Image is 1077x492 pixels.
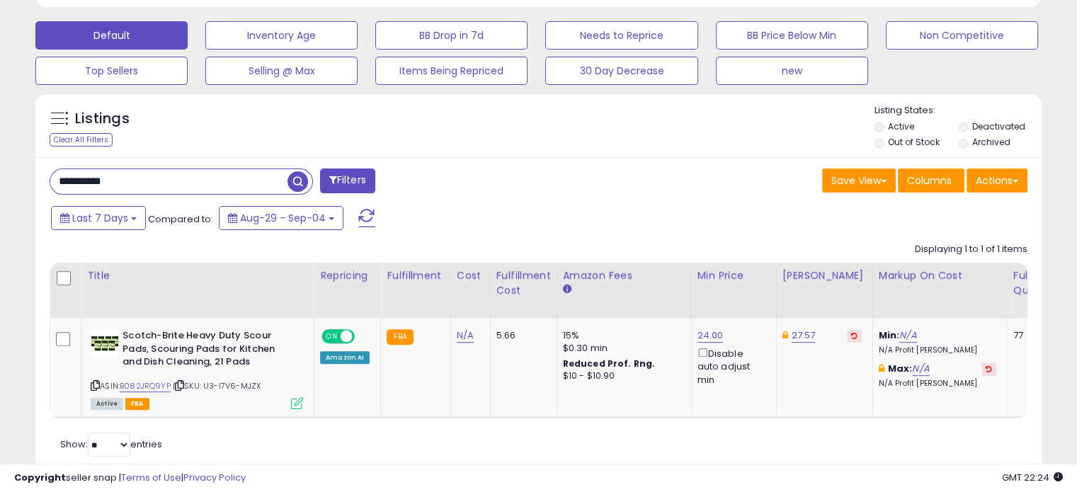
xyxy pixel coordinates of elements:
p: N/A Profit [PERSON_NAME] [879,379,996,389]
button: Items Being Repriced [375,57,528,85]
span: Compared to: [148,212,213,226]
div: Fulfillable Quantity [1013,268,1062,298]
button: new [716,57,868,85]
strong: Copyright [14,471,66,484]
span: ON [323,331,341,343]
label: Deactivated [971,120,1025,132]
span: Aug-29 - Sep-04 [240,211,326,225]
button: BB Drop in 7d [375,21,528,50]
a: N/A [457,328,474,343]
button: Inventory Age [205,21,358,50]
a: Terms of Use [121,471,181,484]
span: Last 7 Days [72,211,128,225]
div: 15% [563,329,680,342]
th: The percentage added to the cost of goods (COGS) that forms the calculator for Min & Max prices. [872,263,1007,319]
div: 5.66 [496,329,546,342]
button: Top Sellers [35,57,188,85]
button: BB Price Below Min [716,21,868,50]
div: Title [87,268,308,283]
div: ASIN: [91,329,303,408]
span: OFF [353,331,375,343]
button: Filters [320,168,375,193]
button: 30 Day Decrease [545,57,697,85]
h5: Listings [75,109,130,129]
p: Listing States: [874,104,1042,118]
b: Reduced Prof. Rng. [563,357,656,370]
span: Columns [907,173,952,188]
button: Actions [967,168,1027,193]
div: Markup on Cost [879,268,1001,283]
a: B082JRQ9YP [120,380,171,392]
div: Fulfillment [387,268,444,283]
div: Amazon AI [320,351,370,364]
div: Displaying 1 to 1 of 1 items [915,243,1027,256]
span: 2025-09-12 22:24 GMT [1002,471,1063,484]
a: N/A [899,328,916,343]
b: Min: [879,328,900,342]
label: Archived [971,136,1010,148]
button: Non Competitive [886,21,1038,50]
small: FBA [387,329,413,345]
div: Fulfillment Cost [496,268,551,298]
div: $0.30 min [563,342,680,355]
button: Selling @ Max [205,57,358,85]
button: Default [35,21,188,50]
small: Amazon Fees. [563,283,571,296]
span: | SKU: U3-I7V6-MJZX [173,380,261,391]
p: N/A Profit [PERSON_NAME] [879,345,996,355]
button: Needs to Reprice [545,21,697,50]
div: Cost [457,268,484,283]
div: Amazon Fees [563,268,685,283]
span: Show: entries [60,437,162,451]
span: All listings currently available for purchase on Amazon [91,398,123,410]
a: 27.57 [792,328,816,343]
span: FBA [125,398,149,410]
a: 24.00 [697,328,724,343]
div: Clear All Filters [50,133,113,147]
div: [PERSON_NAME] [782,268,867,283]
button: Columns [898,168,964,193]
b: Max: [888,362,913,375]
img: 41VxJVF9wkL._SL40_.jpg [91,329,119,357]
div: $10 - $10.90 [563,370,680,382]
button: Save View [822,168,896,193]
div: 77 [1013,329,1057,342]
div: Min Price [697,268,770,283]
label: Active [888,120,914,132]
button: Last 7 Days [51,206,146,230]
b: Scotch-Brite Heavy Duty Scour Pads, Scouring Pads for Kitchen and Dish Cleaning, 21 Pads [122,329,295,372]
div: Disable auto adjust min [697,345,765,387]
a: Privacy Policy [183,471,246,484]
button: Aug-29 - Sep-04 [219,206,343,230]
div: seller snap | | [14,471,246,485]
label: Out of Stock [888,136,940,148]
a: N/A [912,362,929,376]
div: Repricing [320,268,375,283]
